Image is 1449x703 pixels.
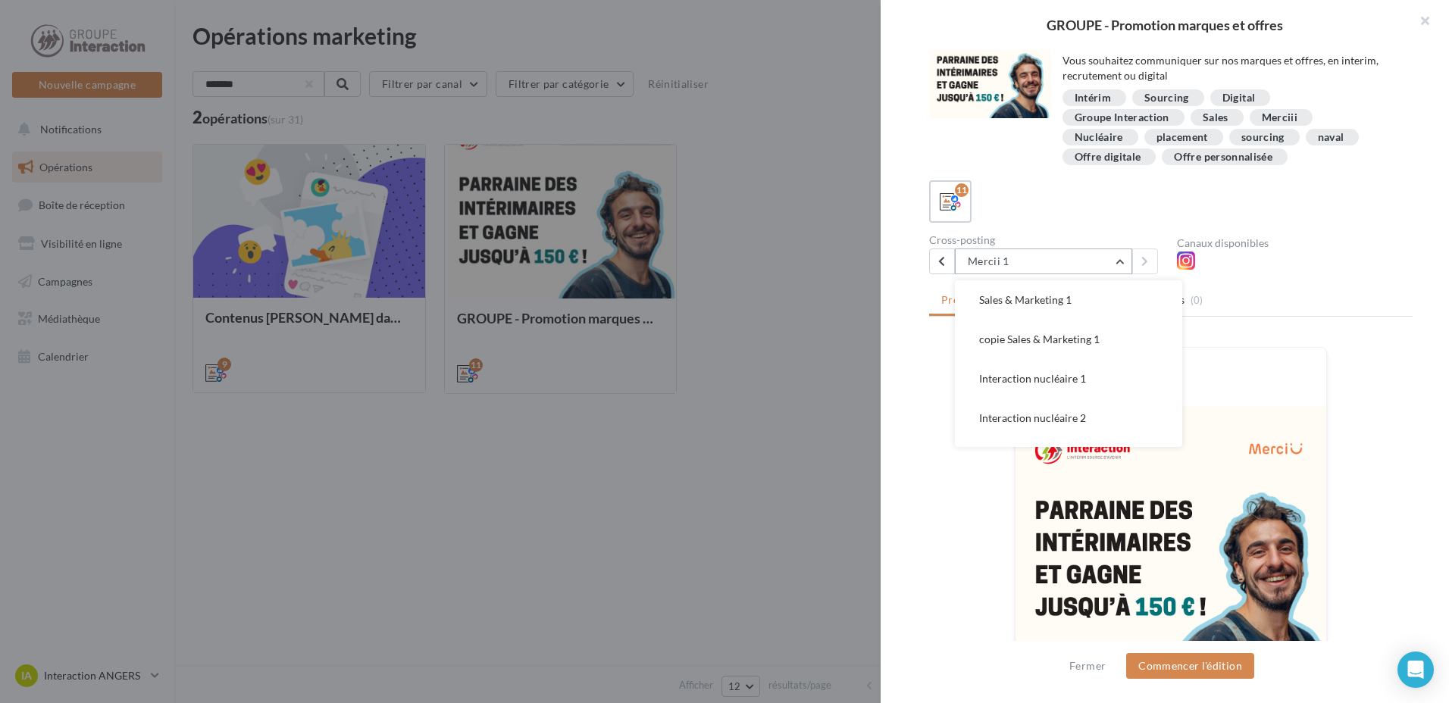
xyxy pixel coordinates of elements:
[1203,112,1228,123] div: Sales
[979,411,1086,424] span: Interaction nucléaire 2
[1156,132,1208,143] div: placement
[979,372,1086,385] span: Interaction nucléaire 1
[1075,92,1111,104] div: Intérim
[1318,132,1344,143] div: naval
[1126,653,1254,679] button: Commencer l'édition
[979,293,1072,306] span: Sales & Marketing 1
[1075,132,1123,143] div: Nucléaire
[1222,92,1255,104] div: Digital
[1174,152,1272,163] div: Offre personnalisée
[1062,39,1401,50] div: Description
[1144,92,1189,104] div: Sourcing
[905,18,1425,32] div: GROUPE - Promotion marques et offres
[955,280,1182,320] button: Sales & Marketing 1
[929,235,1165,245] div: Cross-posting
[1075,112,1169,123] div: Groupe Interaction
[955,183,969,197] div: 11
[1062,53,1401,83] div: Vous souhaitez communiquer sur nos marques et offres, en interim, recrutement ou digital
[955,398,1182,438] button: Interaction nucléaire 2
[955,248,1132,274] button: Mercii 1
[1177,238,1413,248] div: Canaux disponibles
[1262,112,1297,123] div: Merciii
[1397,651,1434,688] div: Open Intercom Messenger
[979,333,1100,345] span: copie Sales & Marketing 1
[1191,294,1203,306] span: (0)
[955,320,1182,359] button: copie Sales & Marketing 1
[1063,657,1112,675] button: Fermer
[1241,132,1285,143] div: sourcing
[1075,152,1141,163] div: Offre digitale
[955,359,1182,398] button: Interaction nucléaire 1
